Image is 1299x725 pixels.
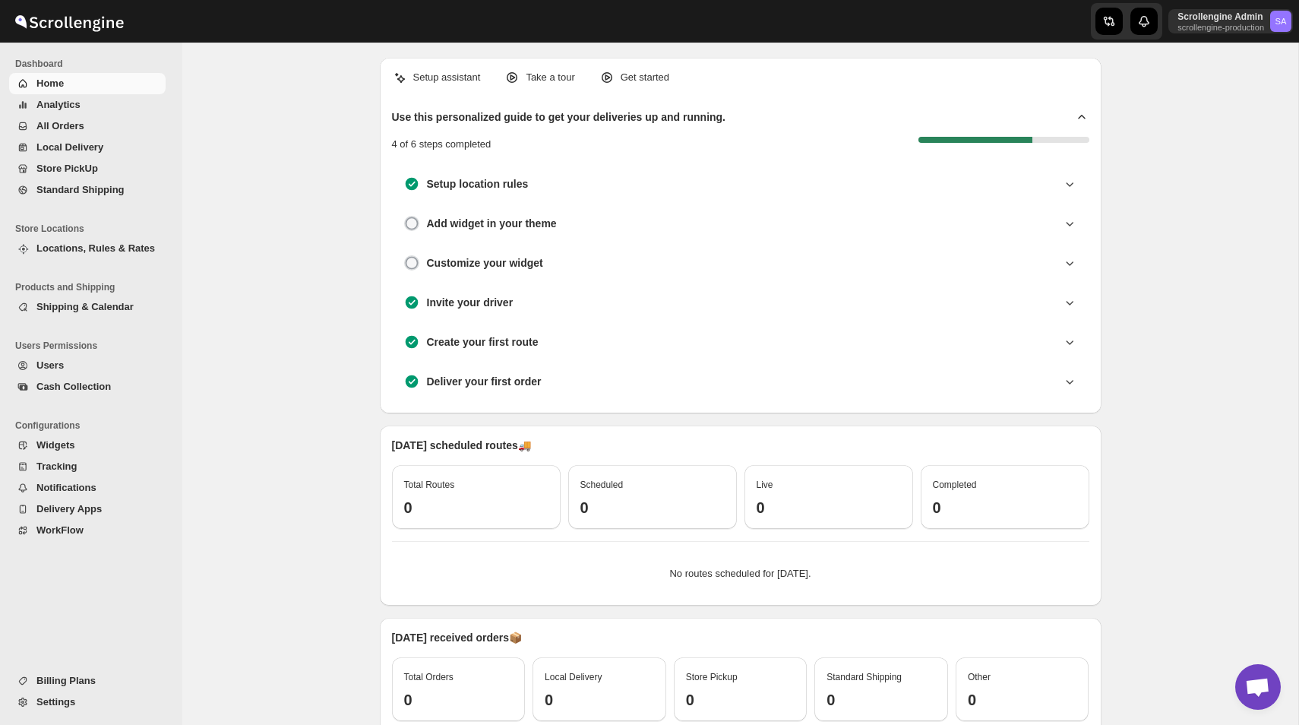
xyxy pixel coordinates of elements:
[404,480,455,490] span: Total Routes
[36,461,77,472] span: Tracking
[9,499,166,520] button: Delivery Apps
[826,691,936,709] h3: 0
[1177,23,1264,32] p: scrollengine-production
[413,70,481,85] p: Setup assistant
[968,672,991,682] span: Other
[427,176,529,192] h3: Setup location rules
[392,438,1089,453] p: [DATE] scheduled routes 🚚
[9,692,166,713] button: Settings
[36,524,84,536] span: WorkFlow
[36,482,96,493] span: Notifications
[9,296,166,318] button: Shipping & Calendar
[36,242,155,254] span: Locations, Rules & Rates
[545,691,654,709] h3: 0
[36,163,98,174] span: Store PickUp
[392,109,726,125] h2: Use this personalized guide to get your deliveries up and running.
[36,359,64,371] span: Users
[757,499,901,517] h3: 0
[36,184,125,195] span: Standard Shipping
[404,499,548,517] h3: 0
[1235,664,1281,710] div: Open chat
[36,381,111,392] span: Cash Collection
[9,670,166,692] button: Billing Plans
[580,480,624,490] span: Scheduled
[968,691,1077,709] h3: 0
[392,630,1089,645] p: [DATE] received orders 📦
[1275,17,1287,26] text: SA
[686,672,738,682] span: Store Pickup
[526,70,574,85] p: Take a tour
[36,120,84,131] span: All Orders
[36,503,102,514] span: Delivery Apps
[15,340,172,352] span: Users Permissions
[36,696,75,708] span: Settings
[1270,11,1291,32] span: Scrollengine Admin
[9,94,166,116] button: Analytics
[933,480,977,490] span: Completed
[12,2,126,40] img: ScrollEngine
[404,691,514,709] h3: 0
[427,334,539,350] h3: Create your first route
[392,137,491,152] p: 4 of 6 steps completed
[545,672,602,682] span: Local Delivery
[427,374,542,389] h3: Deliver your first order
[9,477,166,499] button: Notifications
[15,58,172,70] span: Dashboard
[36,301,134,312] span: Shipping & Calendar
[9,73,166,94] button: Home
[404,566,1077,581] p: No routes scheduled for [DATE].
[36,675,96,686] span: Billing Plans
[36,141,103,153] span: Local Delivery
[9,116,166,137] button: All Orders
[9,456,166,477] button: Tracking
[36,99,81,110] span: Analytics
[580,499,725,517] h3: 0
[686,691,795,709] h3: 0
[427,295,514,310] h3: Invite your driver
[757,480,773,490] span: Live
[427,255,543,271] h3: Customize your widget
[15,281,172,293] span: Products and Shipping
[1168,9,1293,33] button: User menu
[9,238,166,259] button: Locations, Rules & Rates
[404,672,454,682] span: Total Orders
[933,499,1077,517] h3: 0
[9,435,166,456] button: Widgets
[15,223,172,235] span: Store Locations
[9,376,166,397] button: Cash Collection
[826,672,902,682] span: Standard Shipping
[427,216,557,231] h3: Add widget in your theme
[9,520,166,541] button: WorkFlow
[15,419,172,432] span: Configurations
[621,70,669,85] p: Get started
[36,78,64,89] span: Home
[1177,11,1264,23] p: Scrollengine Admin
[36,439,74,451] span: Widgets
[9,355,166,376] button: Users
